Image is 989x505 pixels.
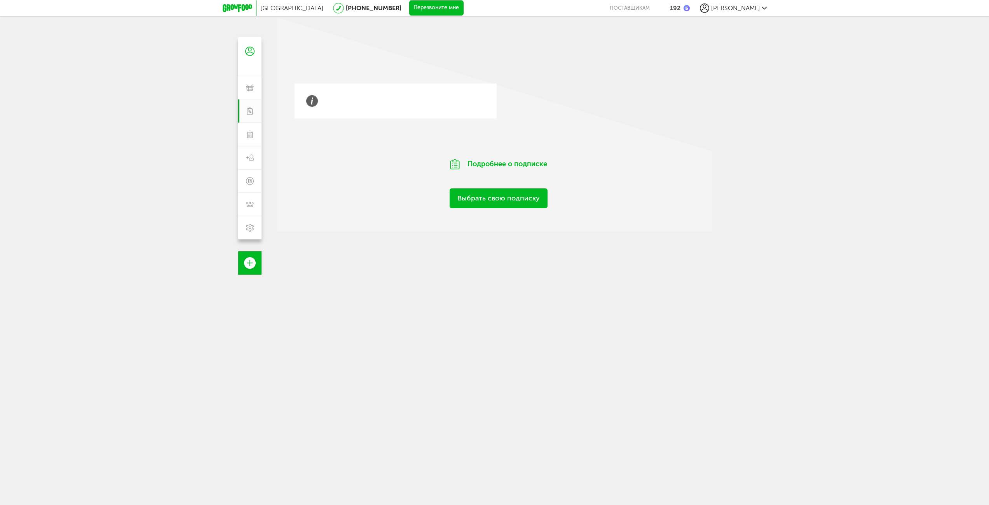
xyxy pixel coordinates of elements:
span: [PERSON_NAME] [711,4,760,12]
div: Подробнее о подписке [429,150,569,179]
button: Перезвоните мне [409,0,464,16]
img: info-grey.b4c3b60.svg [306,95,318,107]
img: bonus_b.cdccf46.png [684,5,690,11]
span: [GEOGRAPHIC_DATA] [260,4,323,12]
a: [PHONE_NUMBER] [346,4,401,12]
div: 192 [670,4,680,12]
a: Выбрать свою подписку [450,188,548,208]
